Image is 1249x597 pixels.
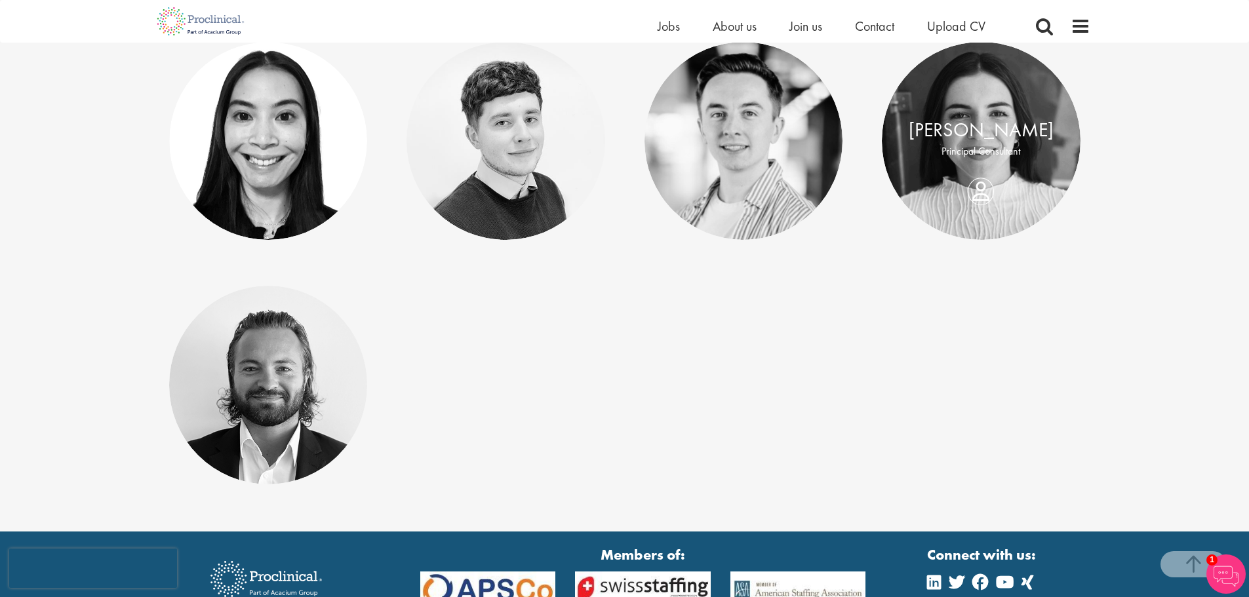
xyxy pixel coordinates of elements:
iframe: reCAPTCHA [9,549,177,588]
p: Principal Consultant [895,144,1067,159]
a: Contact [855,18,894,35]
img: Chatbot [1206,554,1246,594]
a: About us [713,18,757,35]
a: Jobs [658,18,680,35]
strong: Members of: [420,545,866,565]
a: Join us [789,18,822,35]
span: 1 [1206,554,1218,566]
a: [PERSON_NAME] [909,117,1054,142]
strong: Connect with us: [927,545,1039,565]
a: Upload CV [927,18,985,35]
